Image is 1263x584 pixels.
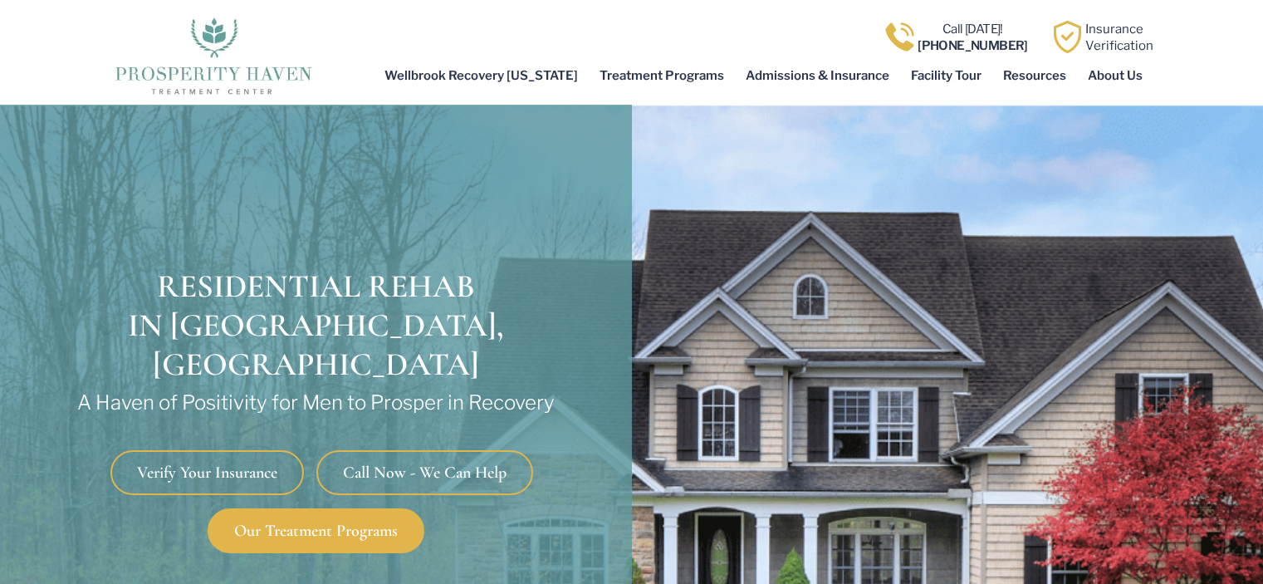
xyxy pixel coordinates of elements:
img: The logo for Prosperity Haven Addiction Recovery Center. [110,13,316,96]
a: Wellbrook Recovery [US_STATE] [374,56,589,95]
span: Our Treatment Programs [234,523,398,539]
a: Facility Tour [900,56,992,95]
span: Verify Your Insurance [137,464,277,481]
a: Our Treatment Programs [208,508,424,553]
a: Call Now - We Can Help [316,450,533,495]
b: [PHONE_NUMBER] [918,38,1028,53]
p: A Haven of Positivity for Men to Prosper in Recovery [8,393,624,413]
span: Call Now - We Can Help [343,464,507,481]
img: Learn how Prosperity Haven, a verified substance abuse center can help you overcome your addiction [1051,21,1084,53]
a: Call [DATE]![PHONE_NUMBER] [918,22,1028,53]
a: About Us [1077,56,1153,95]
img: Call one of Prosperity Haven's dedicated counselors today so we can help you overcome addiction [884,21,916,53]
a: Resources [992,56,1077,95]
a: Treatment Programs [589,56,735,95]
a: Verify Your Insurance [110,450,304,495]
a: Admissions & Insurance [735,56,900,95]
h1: RESIDENTIAL REHAB IN [GEOGRAPHIC_DATA], [GEOGRAPHIC_DATA] [8,267,624,384]
a: InsuranceVerification [1085,22,1153,53]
